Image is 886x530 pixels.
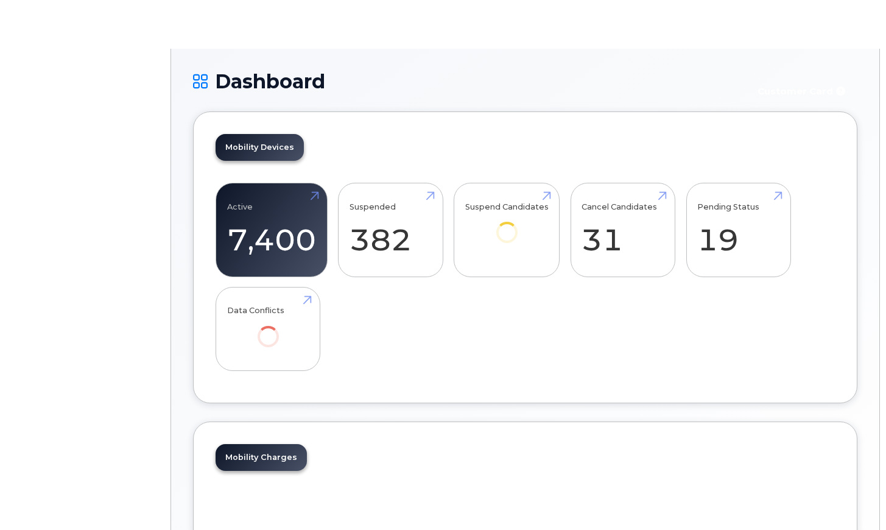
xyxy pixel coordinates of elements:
button: Customer Card [748,80,857,102]
a: Suspend Candidates [465,190,549,260]
a: Cancel Candidates 31 [582,190,664,270]
h1: Dashboard [193,71,742,92]
a: Active 7,400 [227,190,316,270]
a: Suspended 382 [350,190,432,270]
a: Mobility Devices [216,134,304,161]
a: Pending Status 19 [697,190,779,270]
a: Data Conflicts [227,294,309,364]
a: Mobility Charges [216,444,307,471]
